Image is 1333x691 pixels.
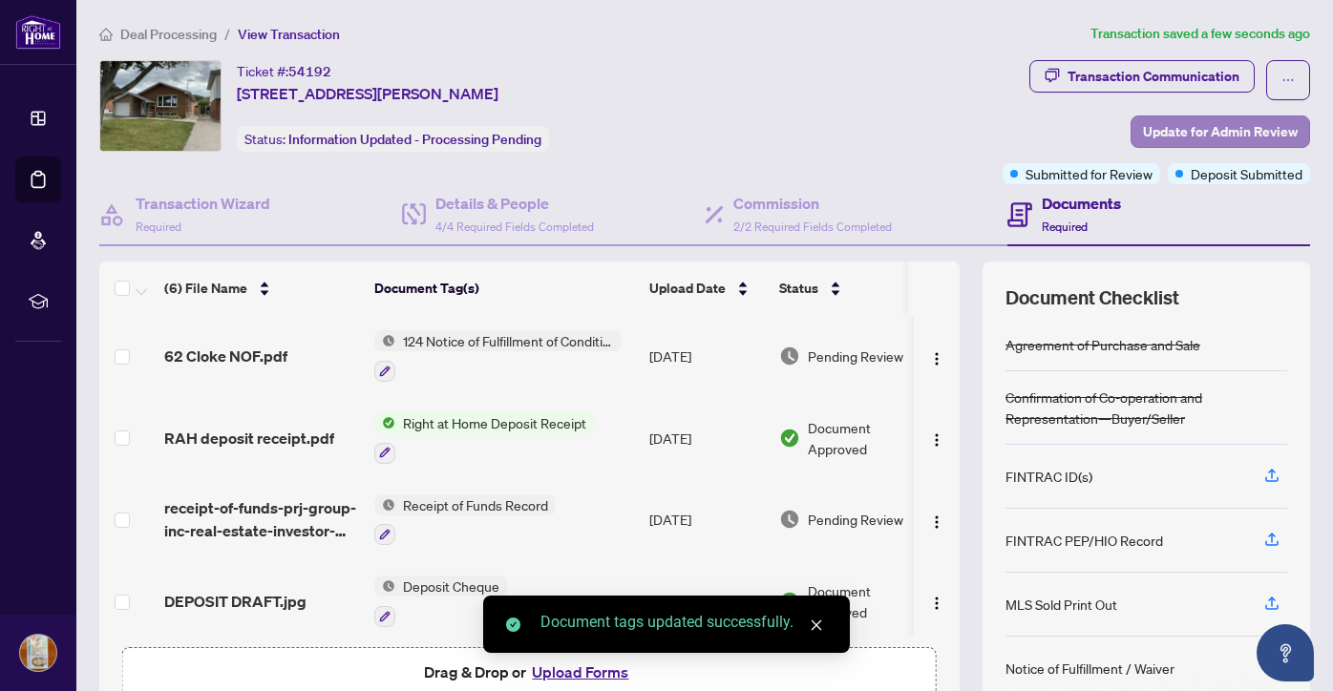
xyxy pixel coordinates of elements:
div: Document tags updated successfully. [540,611,827,634]
div: Agreement of Purchase and Sale [1005,334,1200,355]
img: Document Status [779,509,800,530]
img: Logo [929,596,944,611]
span: Document Checklist [1005,284,1179,311]
span: Deal Processing [120,26,217,43]
span: 4/4 Required Fields Completed [435,220,594,234]
span: Right at Home Deposit Receipt [395,412,594,433]
button: Status IconReceipt of Funds Record [374,494,556,546]
span: check-circle [506,618,520,632]
div: Notice of Fulfillment / Waiver [1005,658,1174,679]
span: Drag & Drop or [424,660,634,684]
img: Status Icon [374,576,395,597]
span: ellipsis [1281,73,1295,87]
span: Required [1042,220,1088,234]
span: Information Updated - Processing Pending [288,131,541,148]
span: RAH deposit receipt.pdf [164,427,334,450]
td: [DATE] [642,315,772,397]
span: Pending Review [808,509,903,530]
div: Transaction Communication [1068,61,1239,92]
button: Logo [921,586,952,617]
img: Document Status [779,591,800,612]
img: Status Icon [374,412,395,433]
button: Logo [921,423,952,453]
span: View Transaction [238,26,340,43]
img: logo [15,14,61,50]
span: Required [136,220,181,234]
span: Pending Review [808,345,903,366]
img: IMG-40771113_1.jpg [100,61,221,151]
article: Transaction saved a few seconds ago [1090,23,1310,45]
button: Status Icon124 Notice of Fulfillment of Condition(s) - Agreement of Purchase and Sale [374,330,622,382]
div: MLS Sold Print Out [1005,594,1117,615]
span: [STREET_ADDRESS][PERSON_NAME] [237,82,498,105]
span: home [99,28,113,41]
th: Document Tag(s) [367,262,642,315]
button: Status IconRight at Home Deposit Receipt [374,412,594,464]
img: Logo [929,514,944,530]
span: Deposit Cheque [395,576,507,597]
button: Upload Forms [526,660,634,684]
th: Upload Date [642,262,772,315]
span: Submitted for Review [1026,163,1153,184]
div: FINTRAC PEP/HIO Record [1005,530,1163,551]
img: Document Status [779,345,800,366]
img: Profile Icon [20,635,56,671]
div: Status: [237,126,549,152]
span: Receipt of Funds Record [395,494,556,515]
th: Status [772,262,934,315]
h4: Details & People [435,192,594,215]
span: Upload Date [649,278,726,299]
button: Logo [921,341,952,371]
th: (6) File Name [157,262,367,315]
span: (6) File Name [164,278,247,299]
img: Status Icon [374,330,395,351]
h4: Transaction Wizard [136,192,270,215]
span: 2/2 Required Fields Completed [733,220,892,234]
img: Status Icon [374,494,395,515]
span: Update for Admin Review [1143,116,1298,147]
span: receipt-of-funds-prj-group-inc-real-estate-investor-20250922-135749.pdf [164,496,359,542]
span: Document Approved [808,417,926,459]
h4: Documents [1042,192,1121,215]
span: 62 Cloke NOF.pdf [164,345,287,367]
button: Transaction Communication [1029,60,1255,93]
button: Status IconDeposit Cheque [374,576,507,627]
td: [DATE] [642,397,772,479]
div: Confirmation of Co-operation and Representation—Buyer/Seller [1005,387,1287,429]
td: [DATE] [642,560,772,642]
a: Close [806,615,827,636]
span: DEPOSIT DRAFT.jpg [164,590,307,613]
div: FINTRAC ID(s) [1005,466,1092,487]
img: Logo [929,432,944,448]
h4: Commission [733,192,892,215]
span: Document Approved [808,580,926,622]
li: / [224,23,230,45]
img: Logo [929,351,944,366]
span: Status [779,278,818,299]
button: Logo [921,504,952,534]
button: Open asap [1257,624,1314,681]
span: 54192 [288,63,331,80]
span: Deposit Submitted [1191,163,1302,184]
td: [DATE] [642,479,772,561]
button: Update for Admin Review [1131,115,1310,148]
span: close [810,618,823,632]
span: 124 Notice of Fulfillment of Condition(s) - Agreement of Purchase and Sale [395,330,622,351]
div: Ticket #: [237,60,331,82]
img: Document Status [779,428,800,449]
